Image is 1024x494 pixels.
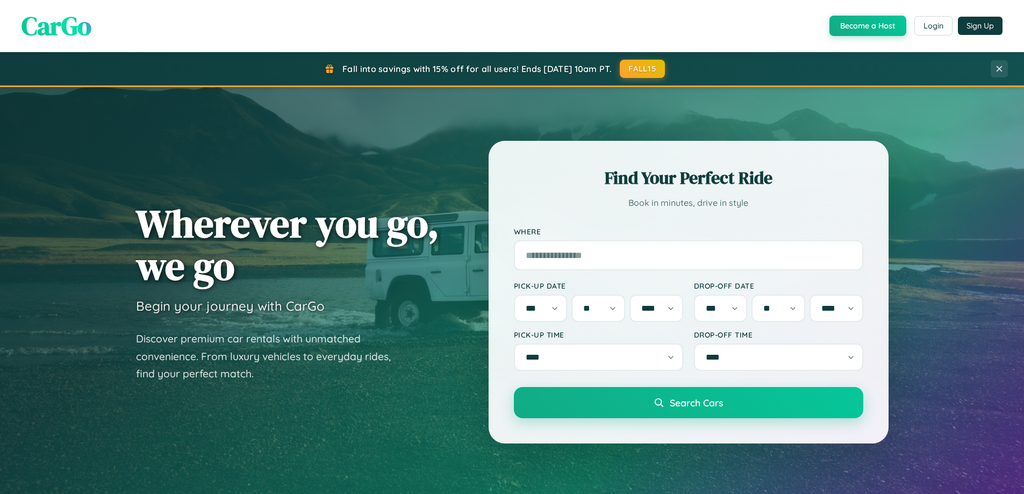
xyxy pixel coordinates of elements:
button: Become a Host [829,16,906,36]
h2: Find Your Perfect Ride [514,166,863,190]
p: Book in minutes, drive in style [514,195,863,211]
button: Search Cars [514,387,863,418]
button: FALL15 [620,60,665,78]
label: Drop-off Date [694,281,863,290]
label: Drop-off Time [694,330,863,339]
h3: Begin your journey with CarGo [136,298,325,314]
h1: Wherever you go, we go [136,202,439,287]
label: Where [514,227,863,236]
button: Sign Up [958,17,1002,35]
label: Pick-up Time [514,330,683,339]
span: CarGo [22,8,91,44]
p: Discover premium car rentals with unmatched convenience. From luxury vehicles to everyday rides, ... [136,330,405,383]
label: Pick-up Date [514,281,683,290]
button: Login [914,16,953,35]
span: Search Cars [670,397,723,409]
span: Fall into savings with 15% off for all users! Ends [DATE] 10am PT. [342,63,612,74]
